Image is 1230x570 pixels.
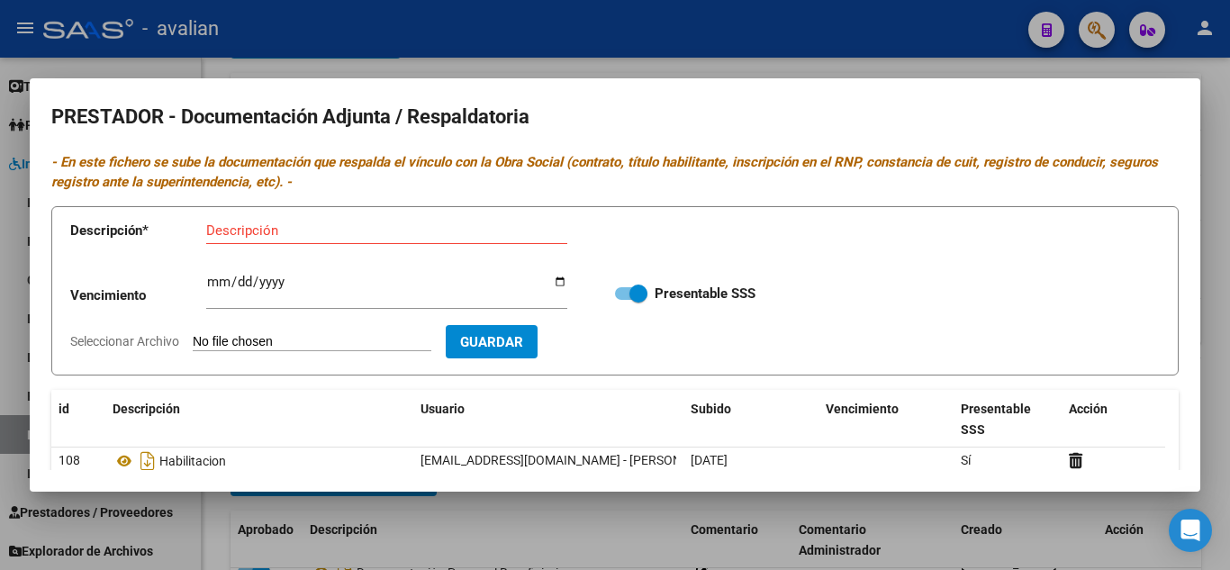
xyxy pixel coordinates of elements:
span: [EMAIL_ADDRESS][DOMAIN_NAME] - [PERSON_NAME] [421,453,726,467]
datatable-header-cell: Vencimiento [818,390,954,449]
datatable-header-cell: id [51,390,105,449]
i: Descargar documento [136,447,159,475]
button: Guardar [446,325,538,358]
datatable-header-cell: Acción [1062,390,1152,449]
span: [DATE] [691,453,728,467]
span: Descripción [113,402,180,416]
datatable-header-cell: Subido [683,390,818,449]
span: Guardar [460,334,523,350]
span: Sí [961,453,971,467]
span: Presentable SSS [961,402,1031,437]
p: Descripción [70,221,206,241]
span: Acción [1069,402,1108,416]
datatable-header-cell: Descripción [105,390,413,449]
span: Habilitacion [159,454,226,468]
span: 108 [59,453,80,467]
span: id [59,402,69,416]
datatable-header-cell: Usuario [413,390,683,449]
i: - En este fichero se sube la documentación que respalda el vínculo con la Obra Social (contrato, ... [51,154,1158,191]
span: Vencimiento [826,402,899,416]
p: Vencimiento [70,285,206,306]
div: Open Intercom Messenger [1169,509,1212,552]
h2: PRESTADOR - Documentación Adjunta / Respaldatoria [51,100,1179,134]
span: Usuario [421,402,465,416]
span: Subido [691,402,731,416]
strong: Presentable SSS [655,285,755,302]
datatable-header-cell: Presentable SSS [954,390,1062,449]
span: Seleccionar Archivo [70,334,179,348]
